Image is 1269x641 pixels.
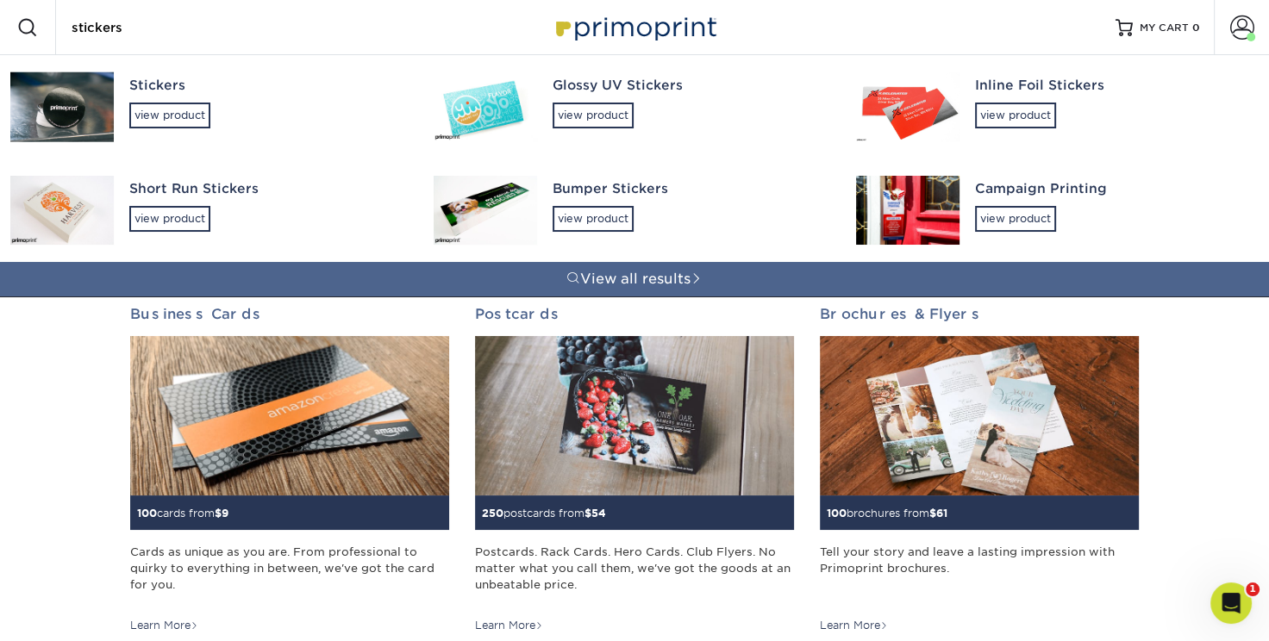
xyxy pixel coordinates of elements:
span: $ [584,507,591,520]
a: Inline Foil Stickersview product [846,55,1269,159]
img: Stickers [10,72,114,142]
span: 100 [137,507,157,520]
h2: Postcards [475,306,794,322]
a: Brochures & Flyers 100brochures from$61 Tell your story and leave a lasting impression with Primo... [820,306,1139,633]
span: 250 [482,507,503,520]
img: Glossy UV Stickers [434,72,537,141]
div: Learn More [130,618,198,633]
div: Short Run Stickers [129,179,403,199]
span: 100 [827,507,847,520]
span: 54 [591,507,606,520]
a: Business Cards 100cards from$9 Cards as unique as you are. From professional to quirky to everyth... [130,306,449,633]
input: SEARCH PRODUCTS..... [70,17,238,38]
h2: Business Cards [130,306,449,322]
img: Postcards [475,336,794,495]
div: Campaign Printing [975,179,1248,199]
div: view product [553,206,634,232]
div: view product [975,103,1056,128]
div: Bumper Stickers [553,179,826,199]
span: 0 [1192,22,1200,34]
div: Postcards. Rack Cards. Hero Cards. Club Flyers. No matter what you call them, we've got the goods... [475,544,794,606]
img: Short Run Stickers [10,176,114,245]
iframe: Intercom live chat [1210,582,1252,624]
small: postcards from [482,507,606,520]
div: Stickers [129,76,403,96]
div: Glossy UV Stickers [553,76,826,96]
div: Tell your story and leave a lasting impression with Primoprint brochures. [820,544,1139,606]
div: view product [975,206,1056,232]
span: MY CART [1140,21,1189,35]
img: Campaign Printing [856,176,960,245]
img: Brochures & Flyers [820,336,1139,495]
a: Bumper Stickersview product [423,159,847,262]
div: Learn More [820,618,888,633]
a: Campaign Printingview product [846,159,1269,262]
div: view product [129,206,210,232]
div: Learn More [475,618,543,633]
img: Bumper Stickers [434,176,537,245]
div: view product [553,103,634,128]
small: brochures from [827,507,947,520]
span: 1 [1246,582,1260,596]
div: Cards as unique as you are. From professional to quirky to everything in between, we've got the c... [130,544,449,606]
span: $ [929,507,936,520]
small: cards from [137,507,228,520]
div: Inline Foil Stickers [975,76,1248,96]
img: Primoprint [548,9,721,46]
span: 9 [222,507,228,520]
div: view product [129,103,210,128]
img: Business Cards [130,336,449,495]
img: Inline Foil Stickers [856,72,960,141]
span: $ [215,507,222,520]
a: Glossy UV Stickersview product [423,55,847,159]
h2: Brochures & Flyers [820,306,1139,322]
span: 61 [936,507,947,520]
a: Postcards 250postcards from$54 Postcards. Rack Cards. Hero Cards. Club Flyers. No matter what you... [475,306,794,633]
